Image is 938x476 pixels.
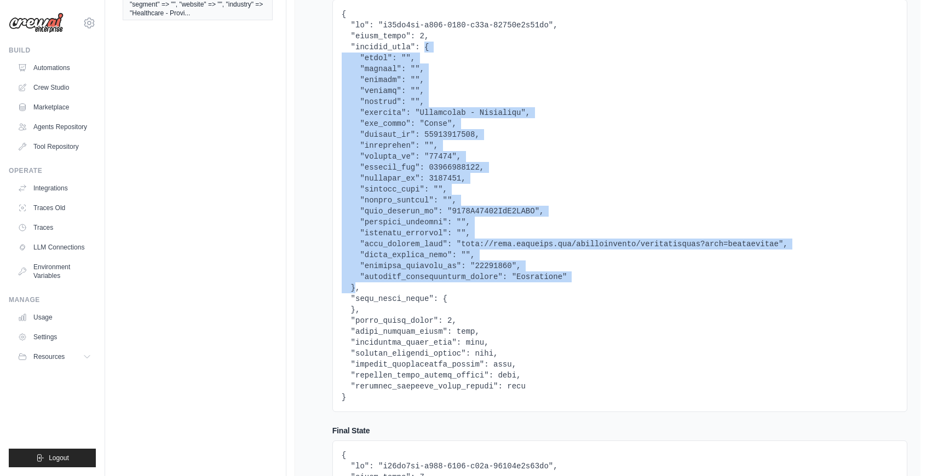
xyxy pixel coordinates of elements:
[13,258,96,285] a: Environment Variables
[13,138,96,155] a: Tool Repository
[332,425,907,436] h4: Final State
[13,59,96,77] a: Automations
[13,348,96,365] button: Resources
[13,118,96,136] a: Agents Repository
[49,454,69,462] span: Logout
[13,219,96,236] a: Traces
[13,239,96,256] a: LLM Connections
[33,352,65,361] span: Resources
[13,98,96,116] a: Marketplace
[13,199,96,217] a: Traces Old
[9,46,96,55] div: Build
[13,179,96,197] a: Integrations
[9,13,64,33] img: Logo
[9,166,96,175] div: Operate
[9,449,96,467] button: Logout
[9,295,96,304] div: Manage
[13,79,96,96] a: Crew Studio
[13,309,96,326] a: Usage
[13,328,96,346] a: Settings
[883,423,938,476] iframe: Chat Widget
[342,9,898,403] pre: { "lo": "i35do4si-a806-0180-c33a-82750e2s51do", "eiusm_tempo": 2, "incidid_utla": { "etdol": "", ...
